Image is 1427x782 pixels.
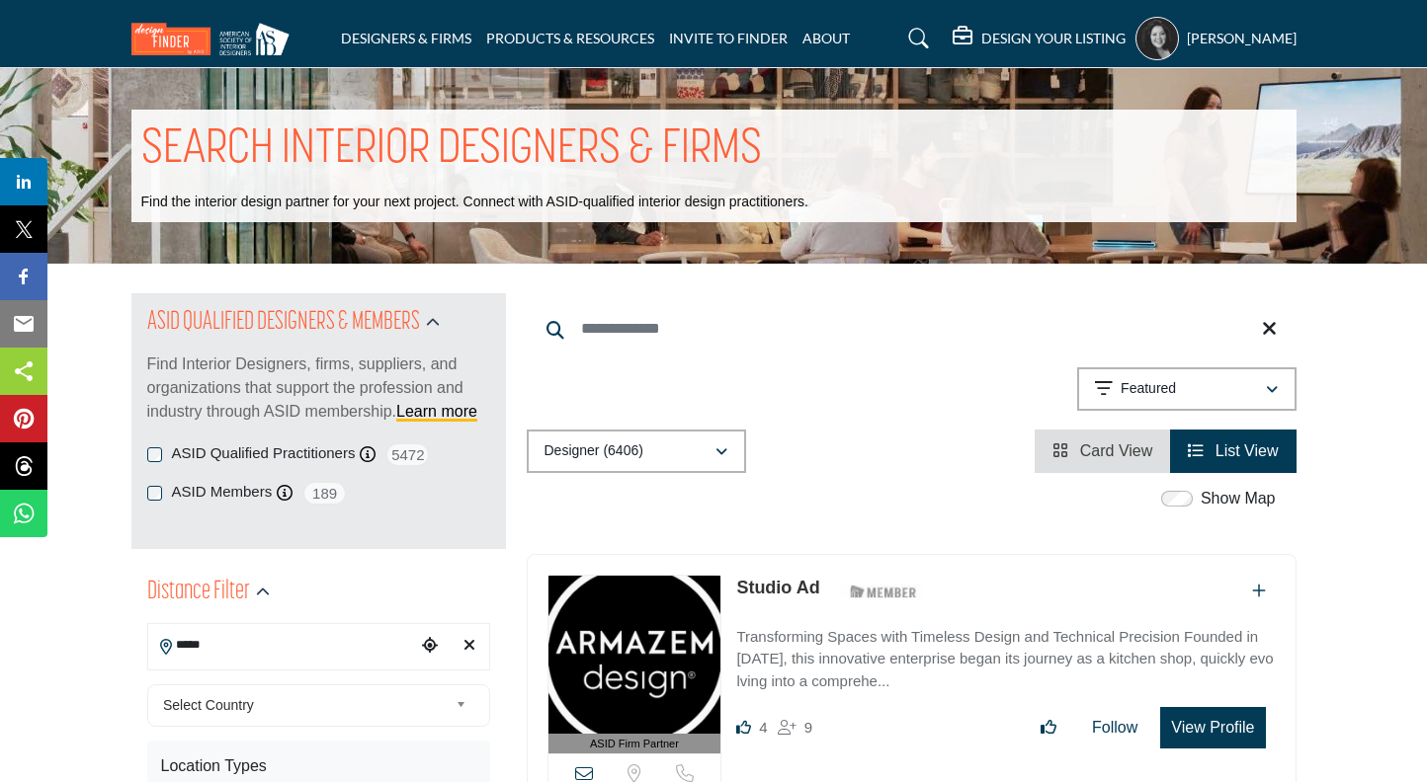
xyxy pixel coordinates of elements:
[147,352,490,424] p: Find Interior Designers, firms, suppliers, and organizations that support the profession and indu...
[161,754,476,778] div: Location Types
[548,576,721,754] a: ASID Firm Partner
[147,486,162,501] input: ASID Members checkbox
[385,442,430,467] span: 5472
[172,442,356,465] label: ASID Qualified Practitioners
[147,447,162,462] input: ASID Qualified Practitioners checkbox
[1121,379,1176,399] p: Featured
[527,430,746,473] button: Designer (6406)
[953,27,1126,50] div: DESIGN YOUR LISTING
[1187,29,1297,48] h5: [PERSON_NAME]
[455,625,484,667] div: Clear search location
[147,305,420,341] h2: ASID QUALIFIED DESIGNERS & MEMBERS
[1252,583,1266,599] a: Add To List
[131,23,299,55] img: Site Logo
[736,575,819,601] p: Studio Ad
[527,305,1297,352] input: Search Keyword
[396,403,477,420] a: Learn more
[545,441,643,461] p: Designer (6406)
[163,693,448,717] span: Select Country
[839,580,928,604] img: ASID Members Badge Icon
[1160,707,1265,748] button: View Profile
[889,23,942,54] a: Search
[148,626,415,665] input: Search Location
[736,578,819,597] a: Studio Ad
[1079,708,1150,747] button: Follow
[486,30,654,46] a: PRODUCTS & RESOURCES
[736,626,1275,693] p: Transforming Spaces with Timeless Design and Technical Precision Founded in [DATE], this innovati...
[590,736,679,752] span: ASID Firm Partner
[1135,17,1179,60] button: Show hide supplier dropdown
[141,193,808,212] p: Find the interior design partner for your next project. Connect with ASID-qualified interior desi...
[141,119,762,181] h1: SEARCH INTERIOR DESIGNERS & FIRMS
[736,614,1275,693] a: Transforming Spaces with Timeless Design and Technical Precision Founded in [DATE], this innovati...
[804,719,812,736] span: 9
[778,716,812,740] div: Followers
[1028,708,1069,747] button: Like listing
[415,625,445,667] div: Choose your current location
[802,30,850,46] a: ABOUT
[1077,367,1297,411] button: Featured
[1052,442,1152,459] a: View Card
[1216,442,1279,459] span: List View
[669,30,788,46] a: INVITE TO FINDER
[1188,442,1278,459] a: View List
[302,481,347,506] span: 189
[147,575,250,610] h2: Distance Filter
[736,720,751,735] i: Likes
[759,719,767,736] span: 4
[981,30,1126,47] h5: DESIGN YOUR LISTING
[548,576,721,734] img: Studio Ad
[172,481,273,504] label: ASID Members
[1201,487,1276,510] label: Show Map
[1080,442,1153,459] span: Card View
[341,30,471,46] a: DESIGNERS & FIRMS
[1170,430,1296,473] li: List View
[1035,430,1170,473] li: Card View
